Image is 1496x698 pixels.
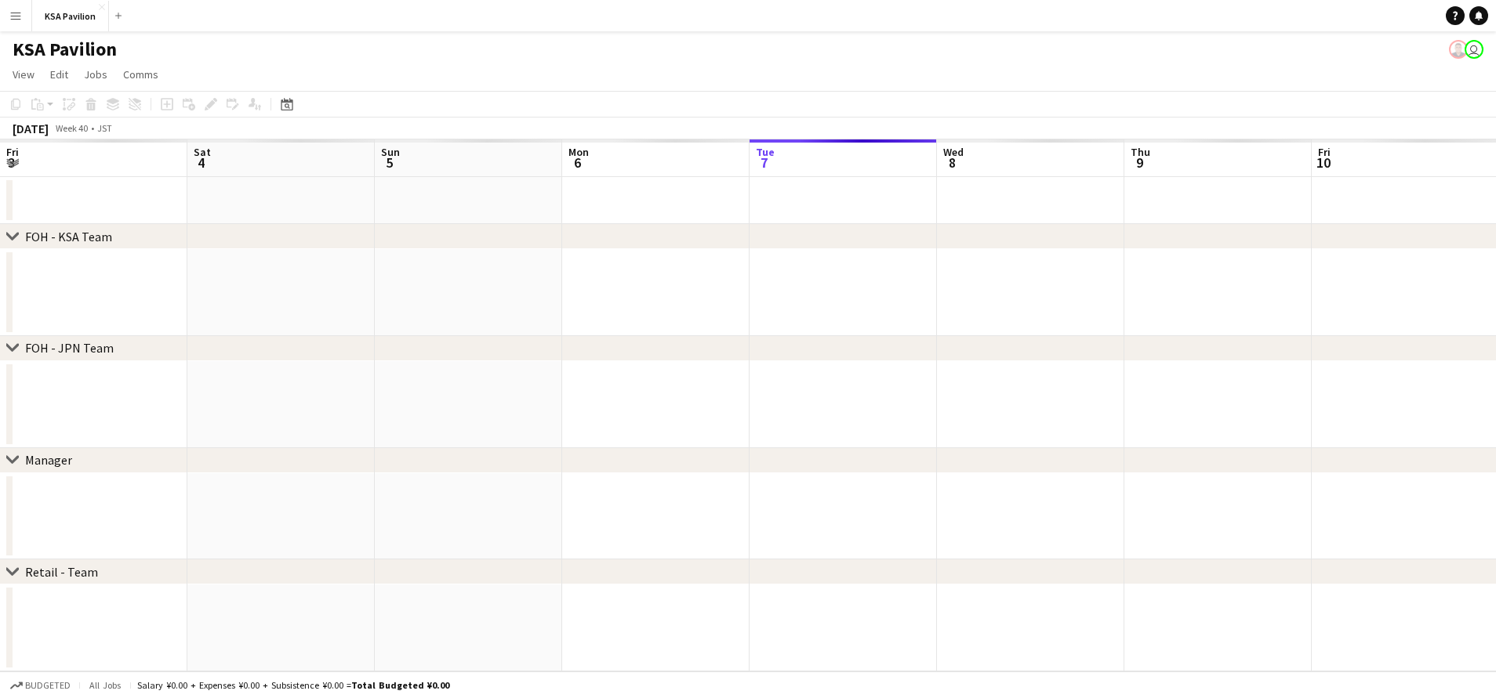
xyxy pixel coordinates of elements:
div: [DATE] [13,121,49,136]
span: 4 [191,154,211,172]
span: 5 [379,154,400,172]
span: Mon [568,145,589,159]
a: View [6,64,41,85]
span: Wed [943,145,964,159]
a: Edit [44,64,74,85]
span: Comms [123,67,158,81]
span: Thu [1131,145,1150,159]
span: All jobs [86,679,124,691]
button: KSA Pavilion [32,1,109,31]
app-user-avatar: Yousef Alabdulmuhsin [1465,40,1483,59]
a: Jobs [78,64,114,85]
span: Sun [381,145,400,159]
app-user-avatar: Hussein Al Najjar [1449,40,1468,59]
span: 10 [1316,154,1331,172]
h1: KSA Pavilion [13,38,117,61]
div: Manager [25,452,72,468]
a: Comms [117,64,165,85]
span: Week 40 [52,122,91,134]
span: Fri [1318,145,1331,159]
span: Budgeted [25,680,71,691]
div: FOH - KSA Team [25,229,112,244]
div: Salary ¥0.00 + Expenses ¥0.00 + Subsistence ¥0.00 = [137,679,449,691]
span: Edit [50,67,68,81]
button: Budgeted [8,677,73,694]
span: 9 [1128,154,1150,172]
span: Fri [6,145,19,159]
div: Retail - Team [25,564,98,580]
span: View [13,67,34,81]
div: FOH - JPN Team [25,340,114,356]
span: 6 [566,154,589,172]
span: 7 [753,154,775,172]
span: Total Budgeted ¥0.00 [351,679,449,691]
span: Sat [194,145,211,159]
div: JST [97,122,112,134]
span: 8 [941,154,964,172]
span: Jobs [84,67,107,81]
span: Tue [756,145,775,159]
span: 3 [4,154,19,172]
